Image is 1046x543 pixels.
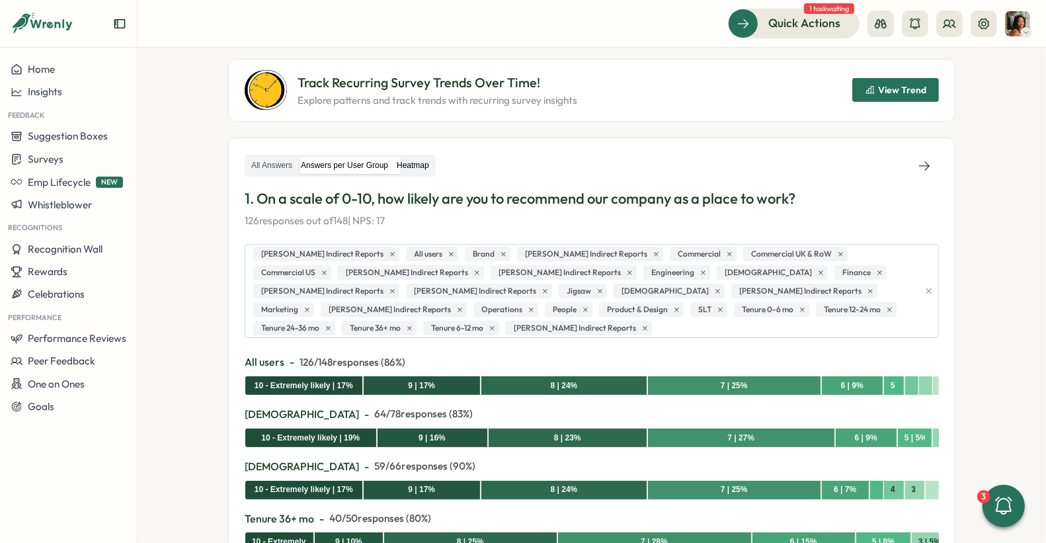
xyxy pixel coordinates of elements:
[651,267,694,279] span: Engineering
[28,243,102,255] span: Recognition Wall
[855,432,877,444] div: 6 | 9%
[245,458,359,475] span: [DEMOGRAPHIC_DATA]
[247,157,296,174] label: All Answers
[364,406,369,423] span: -
[300,355,405,370] span: 126 / 148 responses ( 86 %)
[28,198,92,211] span: Whistleblower
[1005,11,1030,36] img: Viveca Riley
[977,490,990,503] div: 3
[525,248,647,261] span: [PERSON_NAME] Indirect Reports
[245,188,939,209] p: 1. On a scale of 0-10, how likely are you to recommend our company as a place to work?
[419,432,446,444] div: 9 | 16%
[261,304,298,316] span: Marketing
[408,380,435,392] div: 9 | 17%
[245,214,939,228] p: 126 responses out of 148 | NPS: 17
[514,322,636,335] span: [PERSON_NAME] Indirect Reports
[768,15,840,32] span: Quick Actions
[261,432,360,444] div: 10 - Extremely likely | 19%
[255,483,353,496] div: 10 - Extremely likely | 17%
[408,483,435,496] div: 9 | 17%
[28,288,85,300] span: Celebrations
[290,354,294,370] span: -
[554,432,581,444] div: 8 | 23%
[852,78,939,102] button: View Trend
[678,248,721,261] span: Commercial
[319,511,324,527] span: -
[28,400,54,413] span: Goals
[742,304,793,316] span: Tenure 0-6 mo
[28,130,108,142] span: Suggestion Boxes
[728,9,860,38] button: Quick Actions
[28,85,62,98] span: Insights
[878,85,926,95] span: View Trend
[905,432,925,444] div: 5 | 5%
[721,380,748,392] div: 7 | 25%
[28,378,85,390] span: One on Ones
[842,267,871,279] span: Finance
[824,304,881,316] span: Tenure 12-24 mo
[891,483,897,496] div: 4 | 3%
[841,380,864,392] div: 6 | 9%
[751,248,832,261] span: Commercial UK & RoW
[96,177,123,188] span: NEW
[113,17,126,30] button: Expand sidebar
[499,267,621,279] span: [PERSON_NAME] Indirect Reports
[739,285,862,298] span: [PERSON_NAME] Indirect Reports
[28,63,55,75] span: Home
[414,248,442,261] span: All users
[553,304,577,316] span: People
[329,511,431,526] span: 40 / 50 responses ( 80 %)
[255,380,353,392] div: 10 - Extremely likely | 17%
[721,483,748,496] div: 7 | 25%
[346,267,468,279] span: [PERSON_NAME] Indirect Reports
[727,432,754,444] div: 7 | 27%
[834,483,856,496] div: 6 | 7%
[912,483,918,496] div: 3 | 3%
[28,355,95,367] span: Peer Feedback
[698,304,711,316] span: SLT
[297,157,392,174] label: Answers per User Group
[481,304,522,316] span: Operations
[28,176,91,188] span: Emp Lifecycle
[28,332,126,345] span: Performance Reviews
[364,458,369,475] span: -
[298,73,577,93] p: Track Recurring Survey Trends Over Time!
[473,248,495,261] span: Brand
[245,511,314,527] span: Tenure 36+ mo
[329,304,451,316] span: [PERSON_NAME] Indirect Reports
[891,380,897,392] div: 5 | 3%
[261,285,383,298] span: [PERSON_NAME] Indirect Reports
[725,267,812,279] span: [DEMOGRAPHIC_DATA]
[28,265,67,278] span: Rewards
[261,248,383,261] span: [PERSON_NAME] Indirect Reports
[261,267,315,279] span: Commercial US
[298,93,577,108] p: Explore patterns and track trends with recurring survey insights
[622,285,709,298] span: [DEMOGRAPHIC_DATA]
[983,485,1025,527] button: 3
[374,407,473,421] span: 64 / 78 responses ( 83 %)
[261,322,319,335] span: Tenure 24-36 mo
[804,3,854,14] span: 1 task waiting
[28,153,63,165] span: Surveys
[245,354,284,370] span: All users
[607,304,668,316] span: Product & Design
[567,285,591,298] span: Jigsaw
[350,322,401,335] span: Tenure 36+ mo
[431,322,483,335] span: Tenure 6-12 mo
[414,285,536,298] span: [PERSON_NAME] Indirect Reports
[393,157,433,174] label: Heatmap
[245,406,359,423] span: [DEMOGRAPHIC_DATA]
[374,459,475,474] span: 59 / 66 responses ( 90 %)
[551,380,578,392] div: 8 | 24%
[551,483,578,496] div: 8 | 24%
